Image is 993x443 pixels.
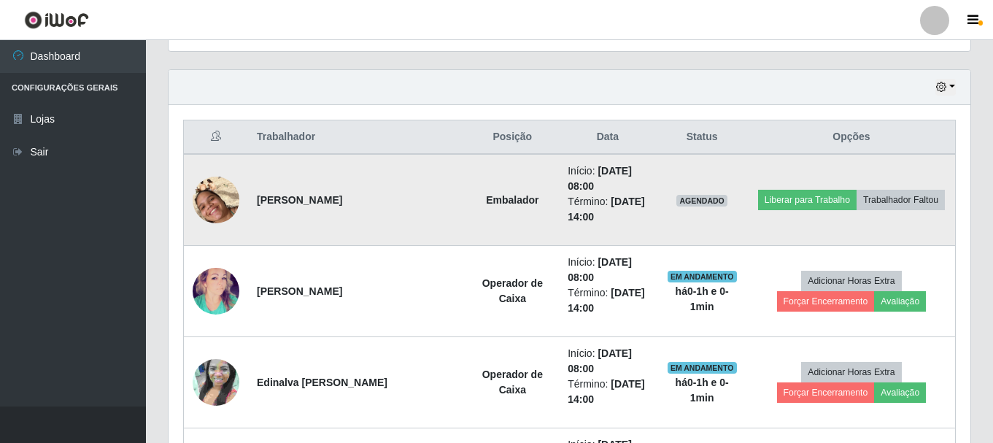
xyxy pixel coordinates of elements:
[568,194,647,225] li: Término:
[568,346,647,377] li: Início:
[257,285,342,297] strong: [PERSON_NAME]
[777,382,875,403] button: Forçar Encerramento
[466,120,560,155] th: Posição
[801,362,901,382] button: Adicionar Horas Extra
[748,120,956,155] th: Opções
[482,277,543,304] strong: Operador de Caixa
[874,291,926,312] button: Avaliação
[24,11,89,29] img: CoreUI Logo
[193,257,239,326] img: 1598866679921.jpeg
[777,291,875,312] button: Forçar Encerramento
[193,341,239,424] img: 1650687338616.jpeg
[257,194,342,206] strong: [PERSON_NAME]
[248,120,466,155] th: Trabalhador
[676,285,729,312] strong: há 0-1 h e 0-1 min
[676,195,727,207] span: AGENDADO
[568,256,632,283] time: [DATE] 08:00
[568,165,632,192] time: [DATE] 08:00
[801,271,901,291] button: Adicionar Horas Extra
[486,194,538,206] strong: Embalador
[482,369,543,396] strong: Operador de Caixa
[568,285,647,316] li: Término:
[857,190,945,210] button: Trabalhador Faltou
[193,158,239,242] img: 1742564101820.jpeg
[676,377,729,404] strong: há 0-1 h e 0-1 min
[668,271,737,282] span: EM ANDAMENTO
[257,377,387,388] strong: Edinalva [PERSON_NAME]
[559,120,656,155] th: Data
[874,382,926,403] button: Avaliação
[568,347,632,374] time: [DATE] 08:00
[568,163,647,194] li: Início:
[656,120,747,155] th: Status
[758,190,857,210] button: Liberar para Trabalho
[568,255,647,285] li: Início:
[668,362,737,374] span: EM ANDAMENTO
[568,377,647,407] li: Término:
